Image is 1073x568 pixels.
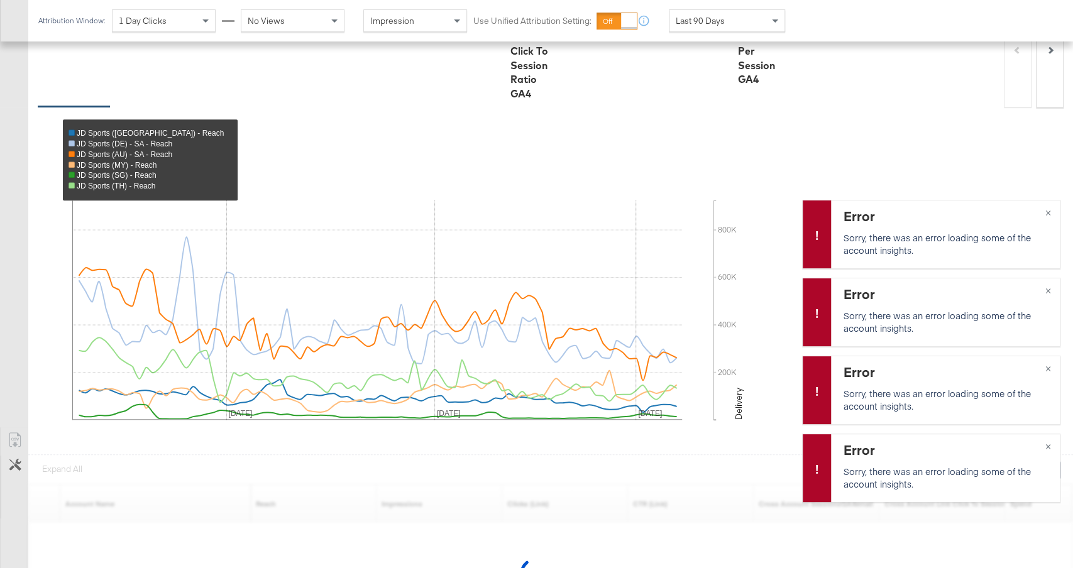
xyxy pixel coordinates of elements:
div: Error [844,207,1044,225]
p: Sorry, there was an error loading some of the account insights. [844,231,1044,256]
span: Impression [370,15,414,26]
span: × [1045,438,1051,452]
span: JD Sports (TH) - Reach [77,182,155,190]
span: No Views [248,15,285,26]
span: Last 90 Days [676,15,725,26]
button: × [1037,200,1060,223]
p: Sorry, there was an error loading some of the account insights. [844,309,1044,334]
button: × [1037,356,1060,379]
button: × [1037,434,1060,457]
div: Cross Account Cost Per Session GA4 [738,1,778,87]
p: Sorry, there was an error loading some of the account insights. [844,387,1044,412]
span: JD Sports (MY) - Reach [77,161,157,170]
button: × [1037,278,1060,301]
div: Error [844,440,1044,459]
label: Use Unified Attribution Setting: [473,15,592,27]
p: Sorry, there was an error loading some of the account insights. [844,465,1044,490]
span: × [1045,282,1051,297]
span: JD Sports ([GEOGRAPHIC_DATA]) - Reach [77,129,224,138]
span: JD Sports (SG) - Reach [77,171,157,180]
div: Error [844,285,1044,303]
span: JD Sports (DE) - SA - Reach [77,139,172,148]
span: JD Sports (AU) - SA - Reach [77,150,172,159]
text: Delivery [733,388,744,420]
span: 1 Day Clicks [119,15,167,26]
div: Attribution Window: [38,16,106,25]
div: Cross Account Link Click To Session Ratio GA4 [510,1,550,101]
span: × [1045,204,1051,219]
span: × [1045,360,1051,374]
div: Error [844,363,1044,381]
